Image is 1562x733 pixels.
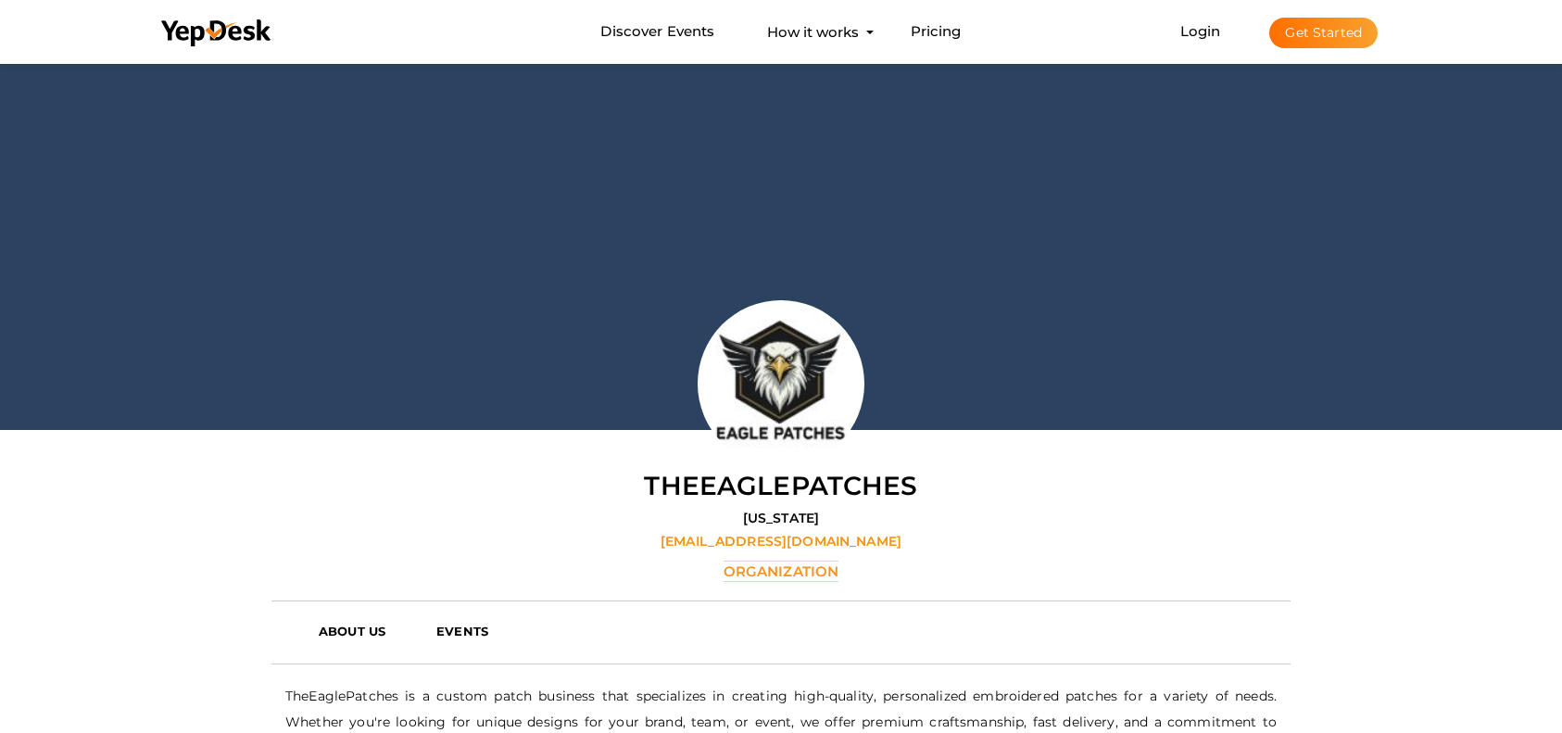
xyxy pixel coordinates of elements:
[1269,18,1378,48] button: Get Started
[911,15,962,49] a: Pricing
[319,624,385,638] b: ABOUT US
[600,15,714,49] a: Discover Events
[743,509,819,527] label: [US_STATE]
[762,15,864,49] button: How it works
[644,467,917,504] label: theeaglepatches
[698,300,864,467] img: QAAXESGI_normal.png
[305,617,422,645] a: ABOUT US
[661,532,901,550] label: [EMAIL_ADDRESS][DOMAIN_NAME]
[724,561,839,582] label: Organization
[422,617,525,645] a: EVENTS
[436,624,488,638] b: EVENTS
[1180,22,1221,40] a: Login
